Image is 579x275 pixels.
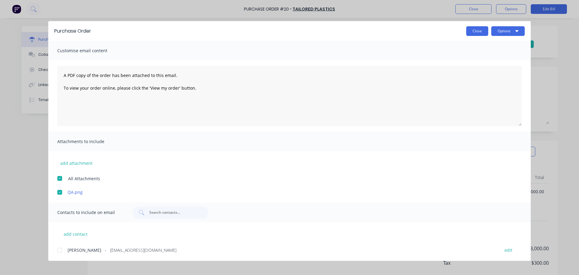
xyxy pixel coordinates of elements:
button: edit [501,246,516,254]
textarea: A PDF copy of the order has been attached to this email. To view your order online, please click ... [57,66,522,126]
a: QA.png [68,189,494,195]
span: Contacts to include on email [57,208,124,217]
span: All Attachments [68,175,100,182]
div: Purchase Order [54,27,91,35]
span: Customise email content [57,46,124,55]
input: Search contacts... [149,209,199,216]
button: add contact [57,229,93,238]
span: [PERSON_NAME] [68,247,101,253]
span: - [105,247,106,253]
button: add attachment [57,158,96,168]
span: [EMAIL_ADDRESS][DOMAIN_NAME] [110,247,176,253]
button: Options [491,26,525,36]
span: Attachments to include [57,137,124,146]
button: Close [466,26,488,36]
